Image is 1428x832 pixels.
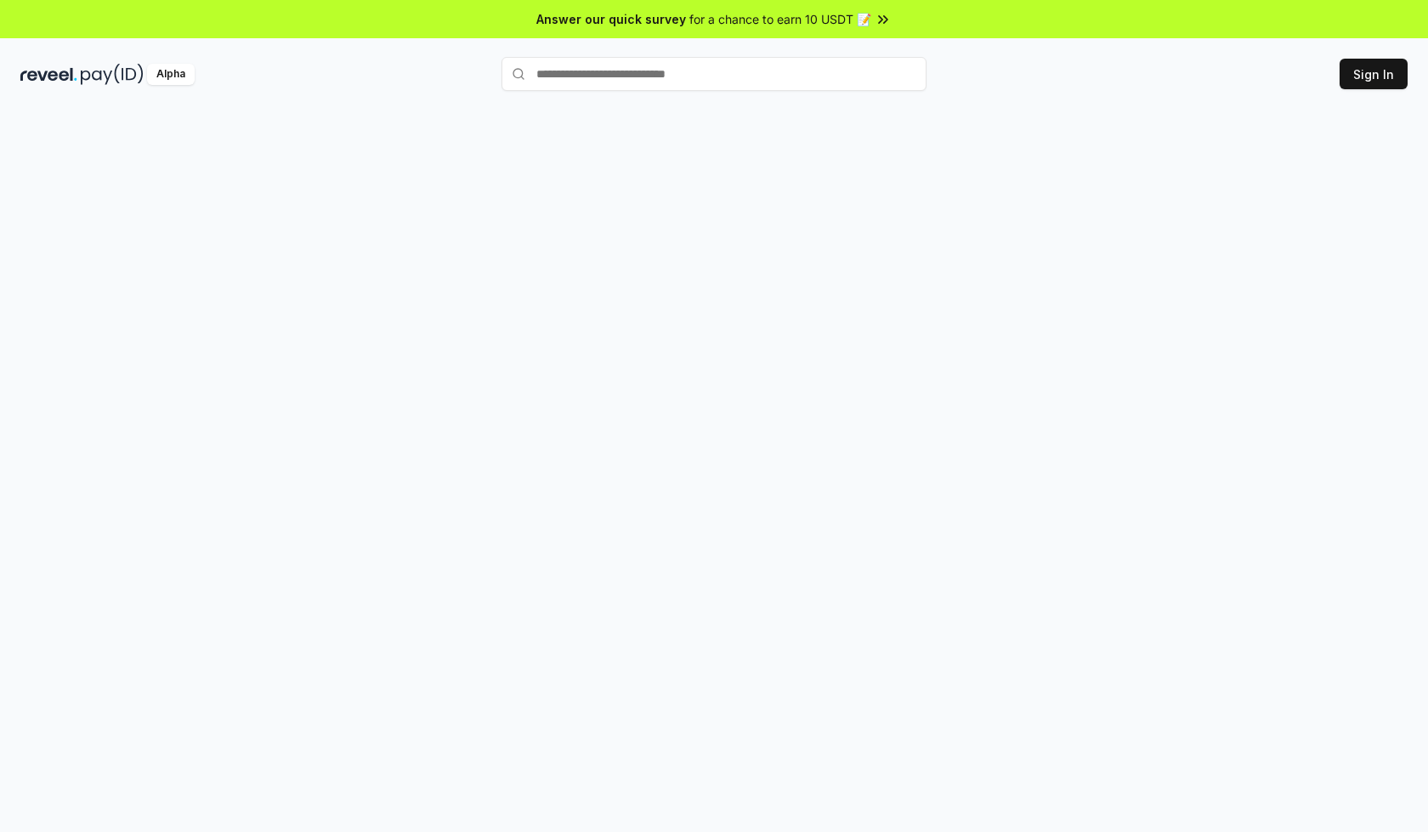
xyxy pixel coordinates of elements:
[689,10,871,28] span: for a chance to earn 10 USDT 📝
[1340,59,1408,89] button: Sign In
[20,64,77,85] img: reveel_dark
[536,10,686,28] span: Answer our quick survey
[147,64,195,85] div: Alpha
[81,64,144,85] img: pay_id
